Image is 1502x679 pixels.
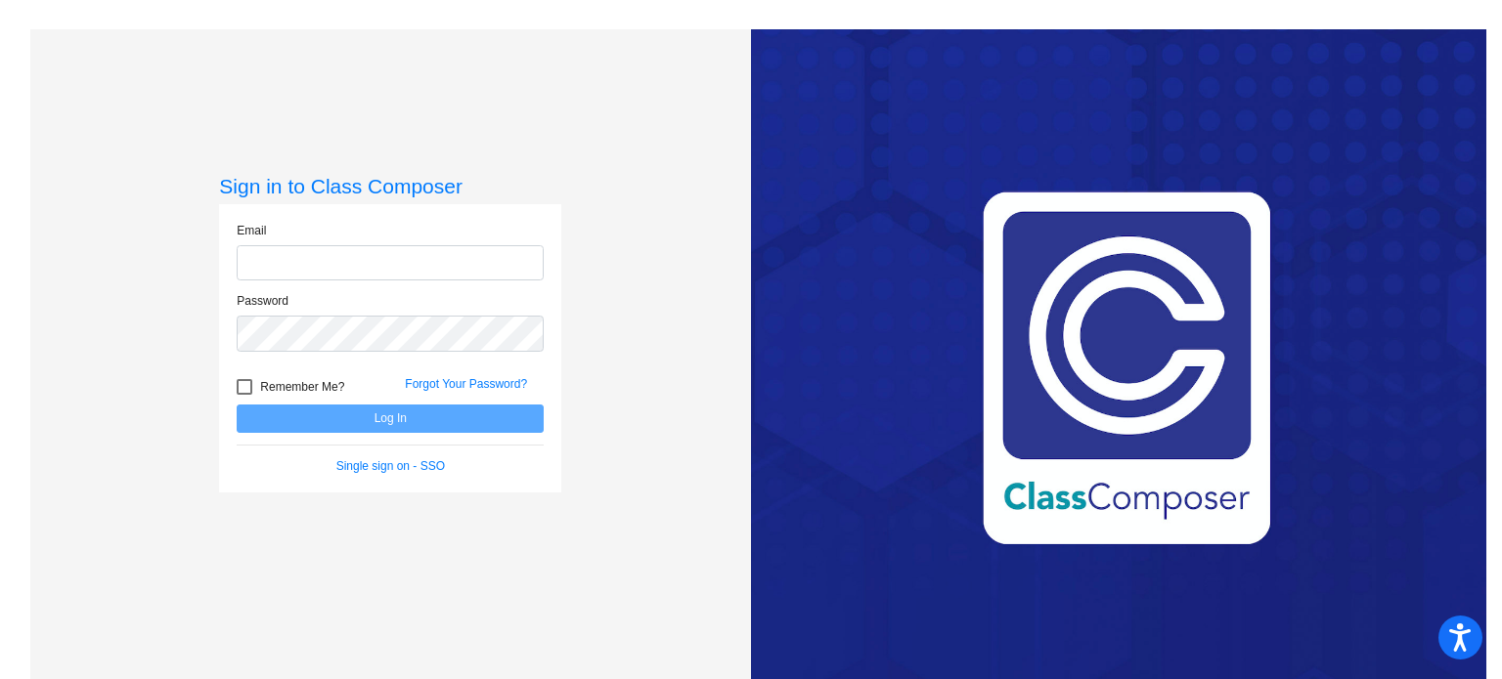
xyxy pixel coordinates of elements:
[260,375,344,399] span: Remember Me?
[237,404,544,433] button: Log In
[405,377,527,391] a: Forgot Your Password?
[219,174,561,198] h3: Sign in to Class Composer
[336,459,445,473] a: Single sign on - SSO
[237,222,266,239] label: Email
[237,292,288,310] label: Password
